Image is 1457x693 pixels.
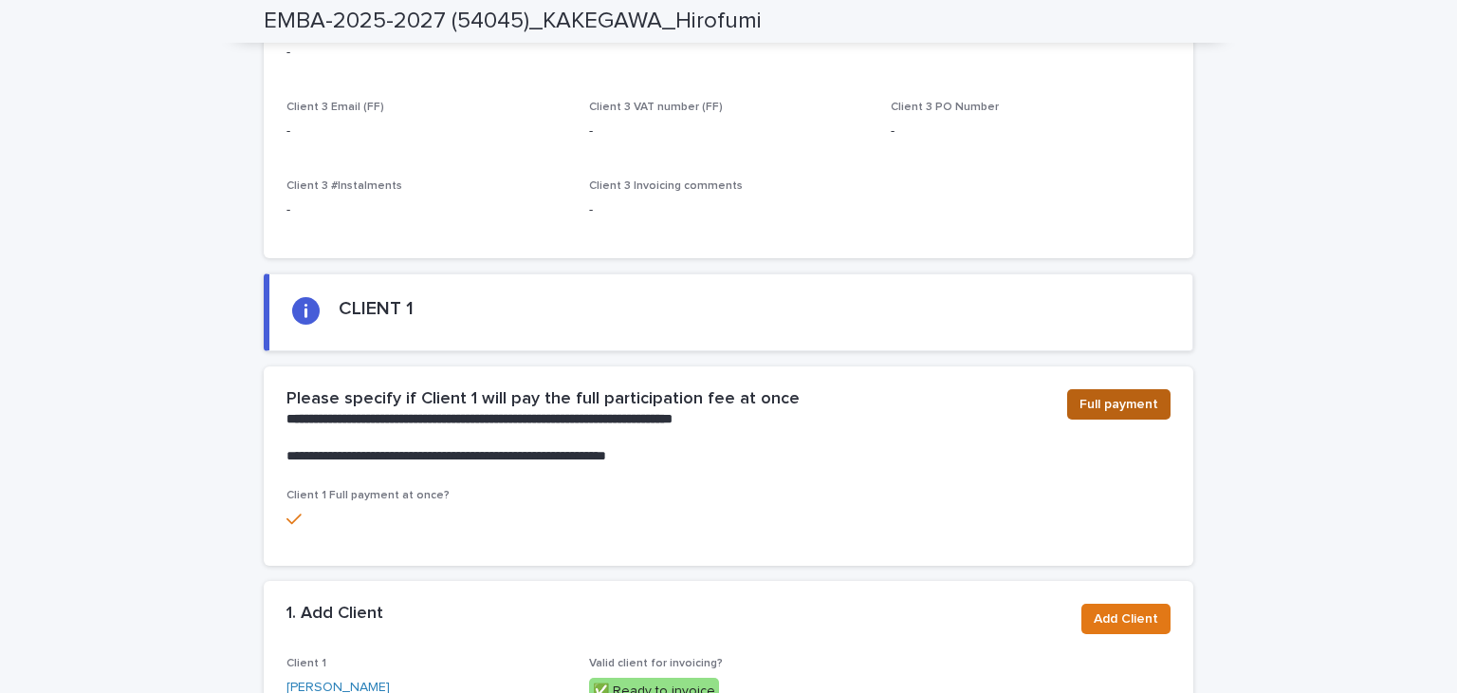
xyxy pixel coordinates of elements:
[286,658,326,669] span: Client 1
[589,180,743,192] span: Client 3 Invoicing comments
[1094,609,1158,628] span: Add Client
[891,122,1171,141] p: -
[286,122,566,141] p: -
[286,102,384,113] span: Client 3 Email (FF)
[1079,395,1158,414] span: Full payment
[286,180,402,192] span: Client 3 #Instalments
[286,604,383,625] h2: 1. Add Client
[589,122,869,141] p: -
[589,200,869,220] p: -
[1067,389,1171,420] button: Full payment
[589,658,723,669] span: Valid client for invoicing?
[589,102,723,113] span: Client 3 VAT number (FF)
[264,8,762,35] h2: EMBA-2025-2027 (54045)_KAKEGAWA_Hirofumi
[286,43,1171,63] p: -
[891,102,999,113] span: Client 3 PO Number
[286,389,800,410] h2: Please specify if Client 1 will pay the full participation fee at once
[1081,604,1171,634] button: Add Client
[286,490,450,501] span: Client 1 Full payment at once?
[286,200,566,220] p: -
[339,297,414,320] h2: CLIENT 1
